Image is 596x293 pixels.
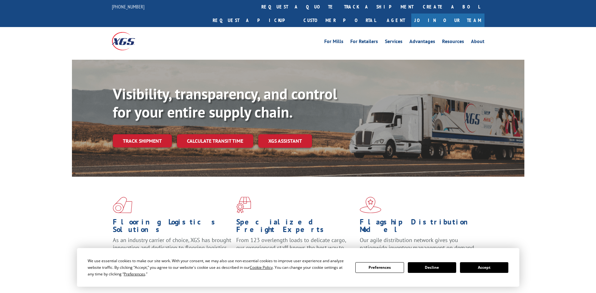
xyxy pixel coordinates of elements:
a: Customer Portal [299,14,380,27]
a: Track shipment [113,134,172,147]
h1: Flooring Logistics Solutions [113,218,232,236]
a: XGS ASSISTANT [258,134,312,148]
a: About [471,39,484,46]
span: As an industry carrier of choice, XGS has brought innovation and dedication to flooring logistics... [113,236,231,259]
h1: Flagship Distribution Model [360,218,478,236]
div: Cookie Consent Prompt [77,248,519,287]
button: Accept [460,262,508,273]
button: Decline [408,262,456,273]
img: xgs-icon-focused-on-flooring-red [236,197,251,213]
a: Advantages [409,39,435,46]
a: Calculate transit time [177,134,253,148]
a: Services [385,39,402,46]
a: For Mills [324,39,343,46]
a: Request a pickup [208,14,299,27]
span: Our agile distribution network gives you nationwide inventory management on demand. [360,236,475,251]
span: Cookie Policy [250,265,273,270]
img: xgs-icon-total-supply-chain-intelligence-red [113,197,132,213]
button: Preferences [355,262,404,273]
a: [PHONE_NUMBER] [112,3,145,10]
a: Resources [442,39,464,46]
p: From 123 overlength loads to delicate cargo, our experienced staff knows the best way to move you... [236,236,355,264]
a: For Retailers [350,39,378,46]
img: xgs-icon-flagship-distribution-model-red [360,197,381,213]
span: Preferences [124,271,145,277]
b: Visibility, transparency, and control for your entire supply chain. [113,84,337,122]
h1: Specialized Freight Experts [236,218,355,236]
a: Agent [380,14,411,27]
a: Join Our Team [411,14,484,27]
div: We use essential cookies to make our site work. With your consent, we may also use non-essential ... [88,257,348,277]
